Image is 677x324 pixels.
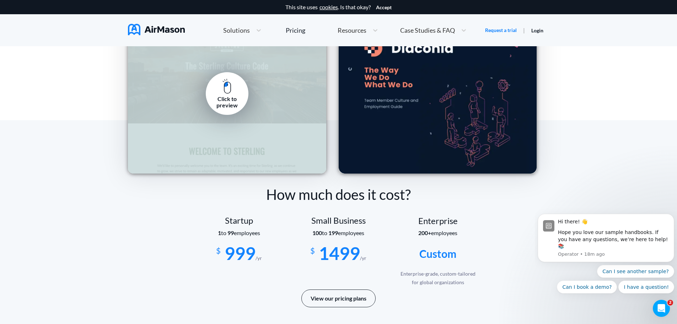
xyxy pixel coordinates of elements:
div: Click to preview [211,96,243,109]
span: $ [310,243,315,255]
b: 99 [227,229,234,236]
span: /yr [360,255,366,261]
span: Case Studies & FAQ [400,27,455,33]
section: employees [388,230,488,236]
b: 199 [328,229,338,236]
span: Solutions [223,27,250,33]
a: Login [531,27,543,33]
span: Resources [338,27,366,33]
b: 1 [218,229,221,236]
div: Enterprise [388,216,488,226]
span: 999 [225,243,256,264]
iframe: Intercom notifications message [535,185,677,305]
div: How much does it cost? [128,184,549,205]
section: employees [289,230,388,236]
div: Small Business [289,216,388,225]
b: 200+ [418,229,431,236]
span: 2 [667,300,673,306]
div: Pricing [286,27,305,33]
a: Pricing [286,24,305,37]
div: Startup [189,216,289,225]
section: employees [189,230,289,236]
b: 100 [312,229,322,236]
a: cookies [319,4,338,10]
button: View our pricing plans [301,290,376,307]
span: $ [216,243,221,255]
img: AirMason Logo [128,24,185,35]
iframe: Intercom live chat [653,300,670,317]
a: Click to preview [206,72,248,115]
div: Enterprise-grade, custom-tailored for global organizations [398,270,478,287]
span: to [312,229,338,236]
span: | [523,27,525,33]
span: /yr [256,255,262,261]
div: Custom [388,244,488,264]
img: pc mouse [222,79,231,94]
a: Request a trial [485,27,517,34]
button: Accept cookies [376,5,392,10]
span: 1499 [319,243,360,264]
span: to [218,229,234,236]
